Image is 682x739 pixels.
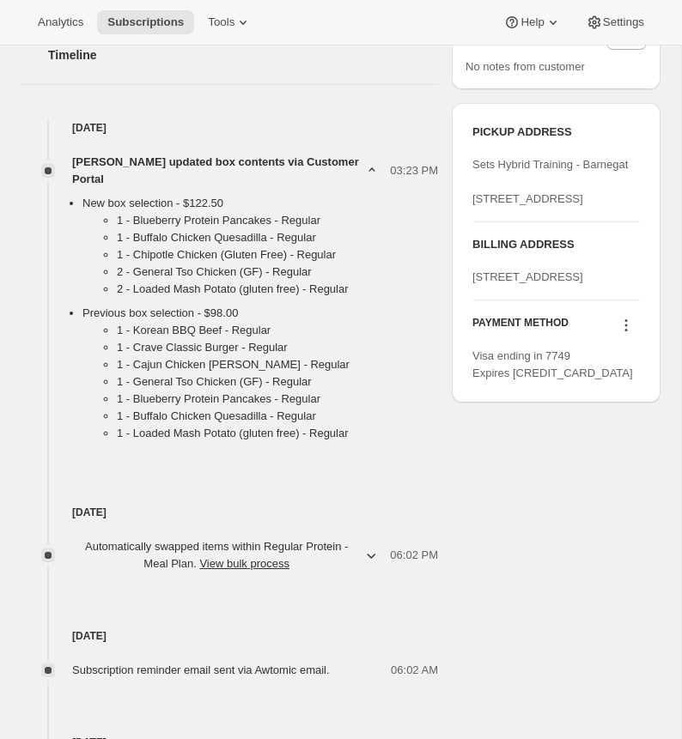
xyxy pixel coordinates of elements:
[208,15,234,29] span: Tools
[198,10,262,34] button: Tools
[575,10,655,34] button: Settings
[521,15,544,29] span: Help
[72,538,361,572] span: Automatically swapped items within Regular Protein - Meal Plan .
[603,15,644,29] span: Settings
[72,663,330,676] span: Subscription reminder email sent via Awtomic email.
[21,504,438,521] h4: [DATE]
[82,305,438,449] li: Previous box selection - $98.00
[21,119,438,136] h4: [DATE]
[472,236,640,253] h3: BILLING ADDRESS
[38,15,83,29] span: Analytics
[117,373,438,391] li: 1 - General Tso Chicken (GF) - Regular
[27,10,94,34] button: Analytics
[117,281,438,298] li: 2 - Loaded Mash Potato (gluten free) - Regular
[390,162,438,179] span: 03:23 PM
[72,154,380,188] button: [PERSON_NAME] updated box contents via Customer Portal
[21,627,438,645] h4: [DATE]
[472,158,628,205] span: Sets Hybrid Training - Barnegat [STREET_ADDRESS]
[472,270,583,283] span: [STREET_ADDRESS]
[472,349,633,379] span: Visa ending in 7749 Expires [CREDIT_CARD_DATA]
[117,229,438,246] li: 1 - Buffalo Chicken Quesadilla - Regular
[117,263,438,281] li: 2 - General Tso Chicken (GF) - Regular
[117,425,438,442] li: 1 - Loaded Mash Potato (gluten free) - Regular
[117,391,438,408] li: 1 - Blueberry Protein Pancakes - Regular
[62,533,390,578] button: Automatically swapped items within Regular Protein - Meal Plan. View bulk process
[391,662,438,679] span: 06:02 AM
[466,60,585,73] span: No notes from customer
[472,124,640,141] h3: PICKUP ADDRESS
[97,10,194,34] button: Subscriptions
[72,154,364,188] span: [PERSON_NAME] updated box contents via Customer Portal
[117,322,438,339] li: 1 - Korean BBQ Beef - Regular
[82,195,438,305] li: New box selection - $122.50
[493,10,571,34] button: Help
[117,212,438,229] li: 1 - Blueberry Protein Pancakes - Regular
[117,339,438,356] li: 1 - Crave Classic Burger - Regular
[117,356,438,373] li: 1 - Cajun Chicken [PERSON_NAME] - Regular
[117,246,438,263] li: 1 - Chipotle Chicken (Gluten Free) - Regular
[117,408,438,425] li: 1 - Buffalo Chicken Quesadilla - Regular
[48,46,438,64] h2: Timeline
[472,316,569,339] h3: PAYMENT METHOD
[390,547,438,564] span: 06:02 PM
[199,557,289,570] button: View bulk process
[107,15,184,29] span: Subscriptions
